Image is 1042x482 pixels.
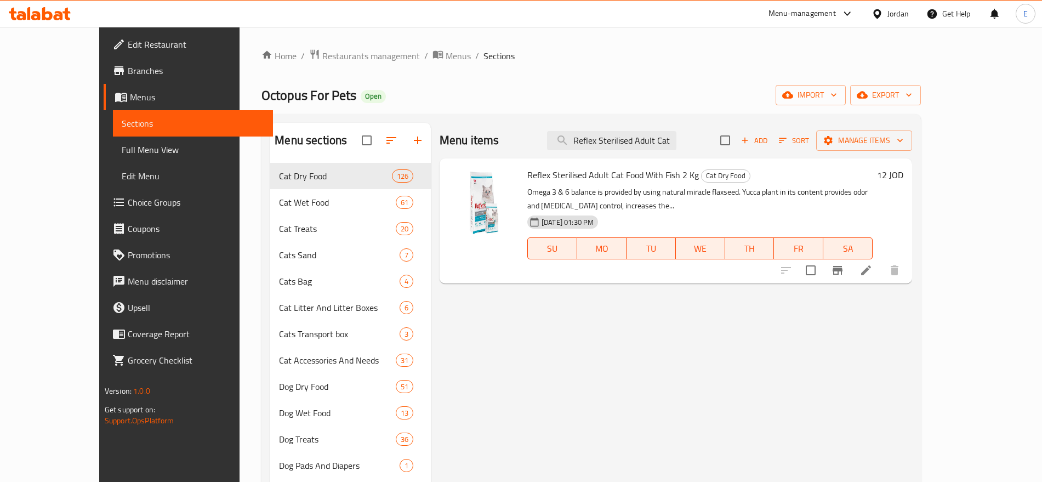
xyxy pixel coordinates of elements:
span: 6 [400,303,413,313]
a: Home [261,49,297,63]
span: Coupons [128,222,264,235]
div: Cats Bag4 [270,268,431,294]
div: Cat Wet Food61 [270,189,431,216]
div: Cat Dry Food126 [270,163,431,189]
div: Cats Bag [279,275,400,288]
h2: Menu sections [275,132,347,149]
span: Version: [105,384,132,398]
div: items [400,327,413,341]
div: Cats Sand7 [270,242,431,268]
span: Reflex Sterilised Adult Cat Food With Fish 2 Kg [527,167,699,183]
button: TH [725,237,775,259]
div: Cat Accessories And Needs31 [270,347,431,373]
div: items [396,380,413,393]
button: MO [577,237,627,259]
span: [DATE] 01:30 PM [537,217,598,228]
a: Coverage Report [104,321,273,347]
button: import [776,85,846,105]
button: TU [627,237,676,259]
span: Restaurants management [322,49,420,63]
span: E [1023,8,1028,20]
button: Branch-specific-item [824,257,851,283]
button: SA [823,237,873,259]
div: items [396,406,413,419]
span: 3 [400,329,413,339]
div: Dog Wet Food13 [270,400,431,426]
div: Cat Litter And Litter Boxes6 [270,294,431,321]
span: 1 [400,461,413,471]
span: Cats Transport box [279,327,400,341]
span: Grocery Checklist [128,354,264,367]
span: Full Menu View [122,143,264,156]
div: Cat Dry Food [701,169,750,183]
span: Cat Wet Food [279,196,395,209]
a: Grocery Checklist [104,347,273,373]
span: 31 [396,355,413,366]
span: 7 [400,250,413,260]
span: 20 [396,224,413,234]
a: Restaurants management [309,49,420,63]
button: SU [527,237,577,259]
div: Dog Pads And Diapers1 [270,452,431,479]
h2: Menu items [440,132,499,149]
span: Select to update [799,259,822,282]
span: Dog Dry Food [279,380,395,393]
span: Dog Pads And Diapers [279,459,400,472]
span: Upsell [128,301,264,314]
a: Edit Menu [113,163,273,189]
div: items [392,169,413,183]
span: Cat Accessories And Needs [279,354,395,367]
button: Sort [776,132,812,149]
span: Cat Dry Food [279,169,391,183]
li: / [424,49,428,63]
span: SU [532,241,573,257]
span: Add item [737,132,772,149]
span: Cat Treats [279,222,395,235]
span: 13 [396,408,413,418]
span: Cat Litter And Litter Boxes [279,301,400,314]
span: 61 [396,197,413,208]
span: 126 [392,171,413,182]
a: Coupons [104,216,273,242]
a: Branches [104,58,273,84]
a: Support.OpsPlatform [105,413,174,428]
span: Branches [128,64,264,77]
span: Edit Restaurant [128,38,264,51]
div: Dog Treats36 [270,426,431,452]
span: Menu disclaimer [128,275,264,288]
div: Cats Transport box3 [270,321,431,347]
div: items [400,459,413,472]
span: SA [828,241,868,257]
div: Open [361,90,386,103]
div: items [396,354,413,367]
span: 36 [396,434,413,445]
span: Dog Wet Food [279,406,395,419]
div: items [396,433,413,446]
button: WE [676,237,725,259]
button: Add section [405,127,431,154]
span: Edit Menu [122,169,264,183]
span: export [859,88,912,102]
span: Octopus For Pets [261,83,356,107]
div: items [400,301,413,314]
span: 4 [400,276,413,287]
span: 51 [396,382,413,392]
span: Promotions [128,248,264,262]
span: Coverage Report [128,327,264,341]
div: Cat Treats20 [270,216,431,242]
a: Edit menu item [859,264,873,277]
a: Promotions [104,242,273,268]
span: Open [361,92,386,101]
button: Add [737,132,772,149]
button: FR [774,237,823,259]
span: Menus [446,49,471,63]
span: Cats Sand [279,248,400,262]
